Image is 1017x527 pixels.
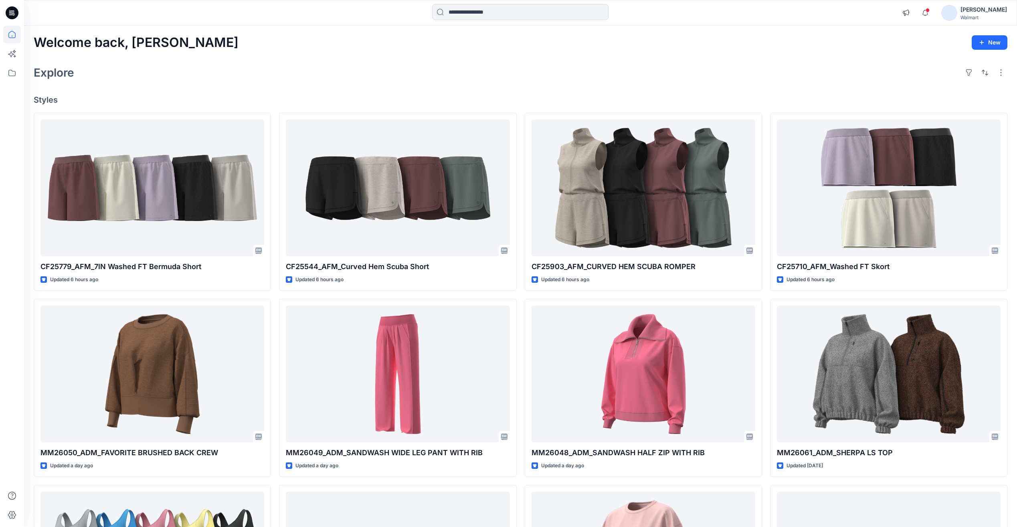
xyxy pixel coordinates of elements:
a: CF25779_AFM_7IN Washed FT Bermuda Short [40,120,264,256]
button: New [972,35,1007,50]
p: MM26061_ADM_SHERPA LS TOP [777,447,1001,458]
h2: Explore [34,66,74,79]
a: MM26050_ADM_FAVORITE BRUSHED BACK CREW [40,306,264,442]
a: CF25903_AFM_CURVED HEM SCUBA ROMPER [532,120,755,256]
p: Updated a day ago [541,462,584,470]
p: Updated 6 hours ago [787,276,835,284]
p: CF25710_AFM_Washed FT Skort [777,261,1001,272]
p: Updated 6 hours ago [50,276,98,284]
a: CF25544_AFM_Curved Hem Scuba Short [286,120,510,256]
p: MM26049_ADM_SANDWASH WIDE LEG PANT WITH RIB [286,447,510,458]
h4: Styles [34,95,1007,105]
p: Updated 6 hours ago [541,276,589,284]
p: CF25779_AFM_7IN Washed FT Bermuda Short [40,261,264,272]
div: Walmart [960,14,1007,20]
p: Updated a day ago [50,462,93,470]
p: Updated [DATE] [787,462,823,470]
img: avatar [941,5,957,21]
p: Updated a day ago [295,462,338,470]
p: CF25903_AFM_CURVED HEM SCUBA ROMPER [532,261,755,272]
p: MM26050_ADM_FAVORITE BRUSHED BACK CREW [40,447,264,458]
p: Updated 6 hours ago [295,276,344,284]
a: CF25710_AFM_Washed FT Skort [777,120,1001,256]
p: CF25544_AFM_Curved Hem Scuba Short [286,261,510,272]
a: MM26048_ADM_SANDWASH HALF ZIP WITH RIB [532,306,755,442]
a: MM26049_ADM_SANDWASH WIDE LEG PANT WITH RIB [286,306,510,442]
h2: Welcome back, [PERSON_NAME] [34,35,239,50]
div: [PERSON_NAME] [960,5,1007,14]
a: MM26061_ADM_SHERPA LS TOP [777,306,1001,442]
p: MM26048_ADM_SANDWASH HALF ZIP WITH RIB [532,447,755,458]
